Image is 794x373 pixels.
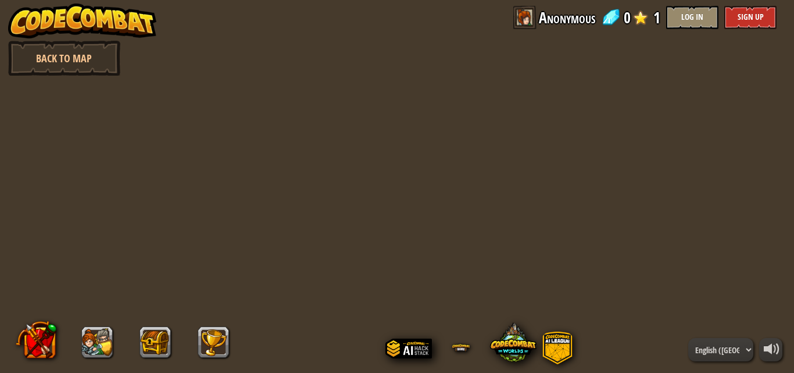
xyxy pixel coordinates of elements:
span: Anonymous [539,6,595,29]
img: CodeCombat - Learn how to code by playing a game [8,3,157,38]
button: Sign Up [724,6,777,29]
a: Back to Map [8,41,120,76]
button: Adjust volume [759,338,782,361]
span: 0 [624,6,631,29]
select: Languages [688,338,753,361]
span: 1 [653,6,660,29]
button: Log In [666,6,718,29]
